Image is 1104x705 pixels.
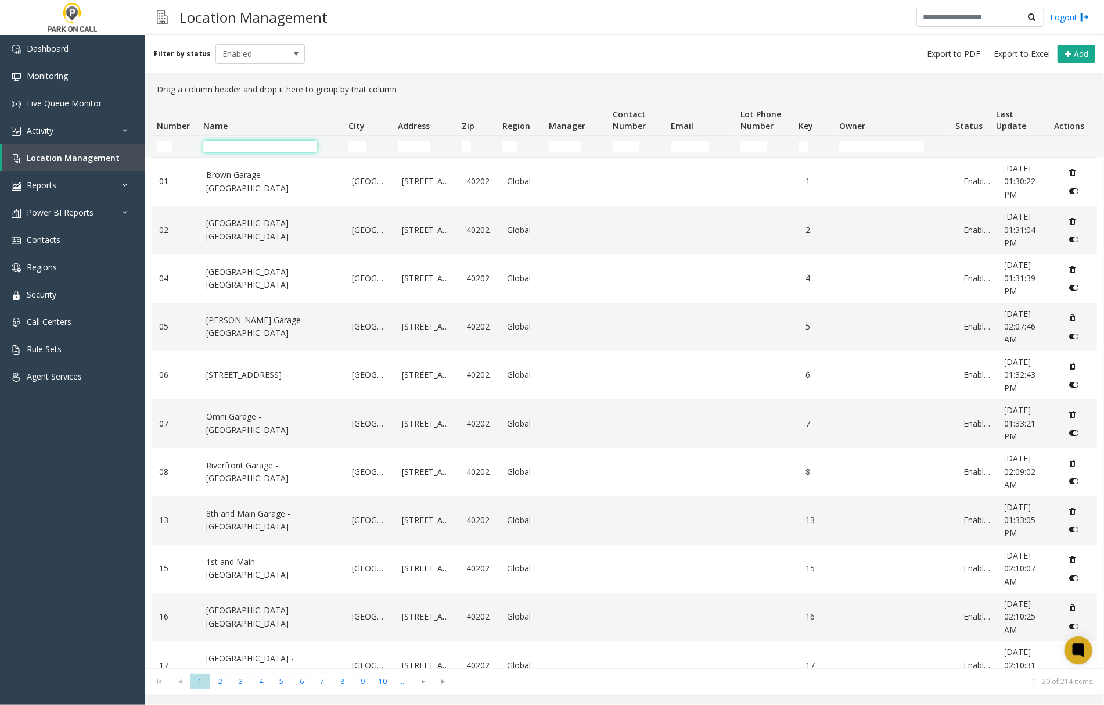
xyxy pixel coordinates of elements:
[393,674,413,689] span: Page 11
[799,120,813,131] span: Key
[210,674,231,689] span: Page 2
[199,136,344,157] td: Name Filter
[805,659,833,672] a: 17
[348,141,366,152] input: City Filter
[963,224,991,237] a: Enabled
[1049,101,1090,136] th: Actions
[27,262,57,273] span: Regions
[159,224,192,237] a: 02
[1005,646,1036,683] span: [DATE] 02:10:31 AM
[312,674,332,689] span: Page 7
[466,562,494,575] a: 40202
[1063,647,1081,665] button: Delete
[12,236,21,245] img: 'icon'
[466,659,494,672] a: 40202
[1005,549,1049,588] a: [DATE] 02:10:07 AM
[1005,162,1049,201] a: [DATE] 01:30:22 PM
[507,224,540,237] a: Global
[1005,452,1049,491] a: [DATE] 02:09:02 AM
[805,562,833,575] a: 15
[159,562,192,575] a: 15
[206,169,339,195] a: Brown Garage - [GEOGRAPHIC_DATA]
[1063,550,1081,569] button: Delete
[996,109,1026,131] span: Last Update
[12,263,21,273] img: 'icon'
[507,514,540,527] a: Global
[794,136,835,157] td: Key Filter
[159,466,192,478] a: 08
[157,3,168,31] img: pageIcon
[1005,259,1049,298] a: [DATE] 01:31:39 PM
[159,272,192,285] a: 04
[203,120,228,131] span: Name
[231,674,251,689] span: Page 3
[666,136,736,157] td: Email Filter
[507,368,540,381] a: Global
[927,48,980,60] span: Export to PDF
[12,209,21,218] img: 'icon'
[1005,308,1036,345] span: [DATE] 02:07:46 AM
[1063,599,1081,617] button: Delete
[1063,260,1081,279] button: Delete
[835,136,951,157] td: Owner Filter
[507,562,540,575] a: Global
[1063,520,1084,539] button: Disable
[963,659,991,672] a: Enabled
[152,136,199,157] td: Number Filter
[159,417,192,430] a: 07
[292,674,312,689] span: Page 6
[402,514,452,527] a: [STREET_ADDRESS]
[159,610,192,623] a: 16
[1005,210,1049,249] a: [DATE] 01:31:04 PM
[613,141,639,152] input: Contact Number Filter
[402,368,452,381] a: [STREET_ADDRESS]
[332,674,353,689] span: Page 8
[402,272,452,285] a: [STREET_ADDRESS]
[1005,501,1049,540] a: [DATE] 01:33:05 PM
[402,466,452,478] a: [STREET_ADDRESS]
[951,136,991,157] td: Status Filter
[1063,212,1081,230] button: Delete
[344,136,393,157] td: City Filter
[805,514,833,527] a: 13
[206,217,339,243] a: [GEOGRAPHIC_DATA] - [GEOGRAPHIC_DATA]
[805,272,833,285] a: 4
[27,207,94,218] span: Power BI Reports
[1063,617,1084,636] button: Disable
[216,45,287,63] span: Enabled
[12,291,21,300] img: 'icon'
[1063,424,1084,442] button: Disable
[1005,259,1036,296] span: [DATE] 01:31:39 PM
[206,507,339,534] a: 8th and Main Garage - [GEOGRAPHIC_DATA]
[963,417,991,430] a: Enabled
[352,562,388,575] a: [GEOGRAPHIC_DATA]
[608,136,666,157] td: Contact Number Filter
[805,466,833,478] a: 8
[27,70,68,81] span: Monitoring
[27,98,102,109] span: Live Queue Monitor
[1063,357,1081,375] button: Delete
[839,141,924,152] input: Owner Filter
[461,677,1092,686] kendo-pager-info: 1 - 20 of 214 items
[805,224,833,237] a: 2
[549,141,581,152] input: Manager Filter
[1005,356,1049,395] a: [DATE] 01:32:43 PM
[159,514,192,527] a: 13
[1063,375,1084,393] button: Disable
[1005,211,1036,248] span: [DATE] 01:31:04 PM
[352,514,388,527] a: [GEOGRAPHIC_DATA]
[402,320,452,333] a: [STREET_ADDRESS]
[157,141,172,152] input: Number Filter
[1005,163,1036,200] span: [DATE] 01:30:22 PM
[206,266,339,292] a: [GEOGRAPHIC_DATA] - [GEOGRAPHIC_DATA]
[1063,163,1081,182] button: Delete
[466,610,494,623] a: 40202
[671,120,693,131] span: Email
[1063,472,1084,491] button: Disable
[466,368,494,381] a: 40202
[805,320,833,333] a: 5
[352,466,388,478] a: [GEOGRAPHIC_DATA]
[671,141,709,152] input: Email Filter
[27,289,56,300] span: Security
[402,659,452,672] a: [STREET_ADDRESS]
